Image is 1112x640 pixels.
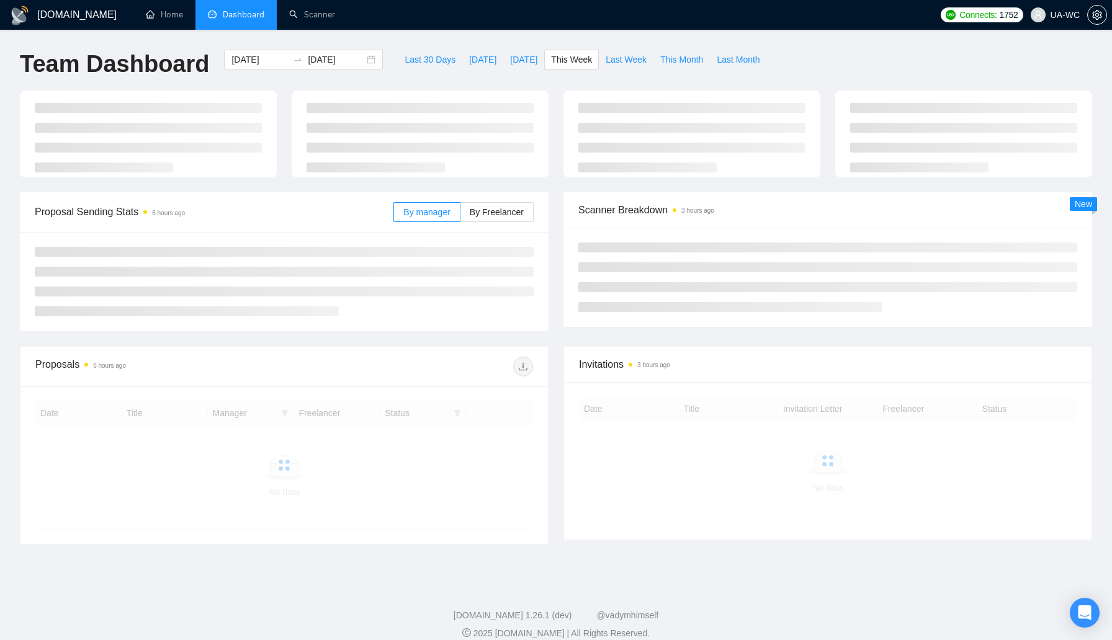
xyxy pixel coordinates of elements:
[470,207,524,217] span: By Freelancer
[596,610,658,620] a: @vadymhimself
[454,610,572,620] a: [DOMAIN_NAME] 1.26.1 (dev)
[462,628,471,637] span: copyright
[289,9,335,20] a: searchScanner
[710,50,766,69] button: Last Month
[717,53,760,66] span: Last Month
[398,50,462,69] button: Last 30 Days
[403,207,450,217] span: By manager
[1088,10,1106,20] span: setting
[462,50,503,69] button: [DATE]
[469,53,496,66] span: [DATE]
[1000,8,1018,22] span: 1752
[405,53,455,66] span: Last 30 Days
[1075,199,1092,209] span: New
[579,357,1077,372] span: Invitations
[152,210,185,216] time: 6 hours ago
[959,8,997,22] span: Connects:
[293,55,303,64] span: swap-right
[606,53,647,66] span: Last Week
[681,207,714,214] time: 3 hours ago
[223,9,264,20] span: Dashboard
[146,9,183,20] a: homeHome
[293,55,303,64] span: to
[551,53,592,66] span: This Week
[1087,10,1107,20] a: setting
[1087,5,1107,25] button: setting
[308,53,364,66] input: End date
[35,357,284,376] div: Proposals
[578,202,1077,218] span: Scanner Breakdown
[208,10,217,19] span: dashboard
[10,627,1102,640] div: 2025 [DOMAIN_NAME] | All Rights Reserved.
[599,50,653,69] button: Last Week
[20,50,209,79] h1: Team Dashboard
[1070,598,1100,628] div: Open Intercom Messenger
[544,50,599,69] button: This Week
[653,50,710,69] button: This Month
[660,53,703,66] span: This Month
[503,50,544,69] button: [DATE]
[10,6,30,25] img: logo
[1034,11,1042,19] span: user
[231,53,288,66] input: Start date
[93,362,126,369] time: 6 hours ago
[510,53,537,66] span: [DATE]
[946,10,956,20] img: upwork-logo.png
[637,362,670,368] time: 3 hours ago
[35,204,393,220] span: Proposal Sending Stats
